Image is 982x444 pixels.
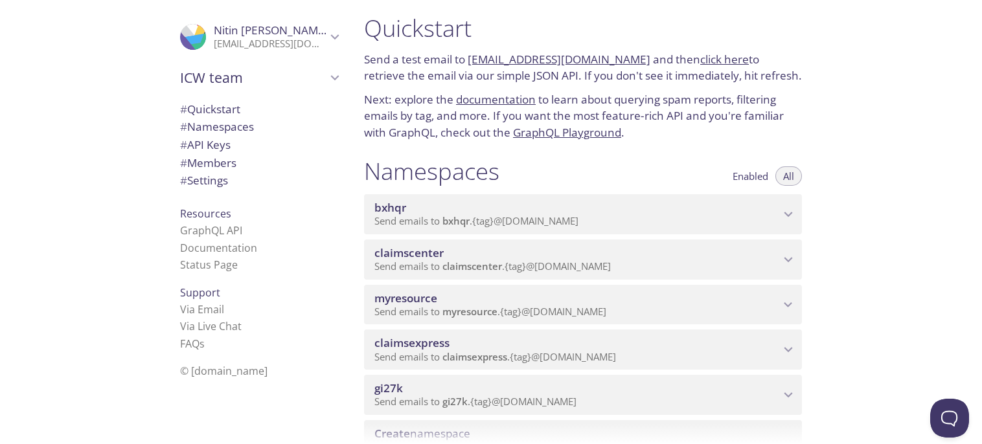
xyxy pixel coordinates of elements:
[170,172,348,190] div: Team Settings
[170,61,348,94] div: ICW team
[364,329,802,370] div: claimsexpress namespace
[374,214,578,227] span: Send emails to . {tag} @[DOMAIN_NAME]
[180,119,254,134] span: Namespaces
[374,245,444,260] span: claimscenter
[180,364,268,378] span: © [DOMAIN_NAME]
[364,91,802,141] p: Next: explore the to learn about querying spam reports, filtering emails by tag, and more. If you...
[374,335,450,350] span: claimsexpress
[468,52,650,67] a: [EMAIL_ADDRESS][DOMAIN_NAME]
[170,136,348,154] div: API Keys
[180,173,187,188] span: #
[442,305,497,318] span: myresource
[180,285,220,300] span: Support
[180,119,187,134] span: #
[442,350,507,363] span: claimsexpress
[180,241,257,255] a: Documentation
[364,285,802,325] div: myresource namespace
[364,375,802,415] div: gi27k namespace
[442,214,470,227] span: bxhqr
[200,337,205,351] span: s
[374,200,406,215] span: bxhqr
[180,69,326,87] span: ICW team
[180,137,187,152] span: #
[930,399,969,438] iframe: Help Scout Beacon - Open
[364,239,802,280] div: claimscenter namespace
[374,395,577,408] span: Send emails to . {tag} @[DOMAIN_NAME]
[214,38,326,50] p: [EMAIL_ADDRESS][DOMAIN_NAME]
[374,260,611,272] span: Send emails to . {tag} @[DOMAIN_NAME]
[374,291,437,305] span: myresource
[180,258,238,272] a: Status Page
[180,206,231,221] span: Resources
[180,102,240,117] span: Quickstart
[170,154,348,172] div: Members
[442,395,468,408] span: gi27k
[700,52,749,67] a: click here
[364,51,802,84] p: Send a test email to and then to retrieve the email via our simple JSON API. If you don't see it ...
[374,305,606,318] span: Send emails to . {tag} @[DOMAIN_NAME]
[364,194,802,234] div: bxhqr namespace
[374,381,403,395] span: gi27k
[775,166,802,186] button: All
[513,125,621,140] a: GraphQL Playground
[180,137,231,152] span: API Keys
[364,14,802,43] h1: Quickstart
[180,223,242,238] a: GraphQL API
[170,118,348,136] div: Namespaces
[180,155,187,170] span: #
[170,16,348,58] div: Nitin Jindal
[180,337,205,351] a: FAQ
[442,260,502,272] span: claimscenter
[180,173,228,188] span: Settings
[374,350,616,363] span: Send emails to . {tag} @[DOMAIN_NAME]
[180,155,236,170] span: Members
[456,92,536,107] a: documentation
[180,319,242,333] a: Via Live Chat
[180,102,187,117] span: #
[214,23,328,38] span: Nitin [PERSON_NAME]
[180,302,224,316] a: Via Email
[170,100,348,118] div: Quickstart
[364,157,499,186] h1: Namespaces
[725,166,776,186] button: Enabled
